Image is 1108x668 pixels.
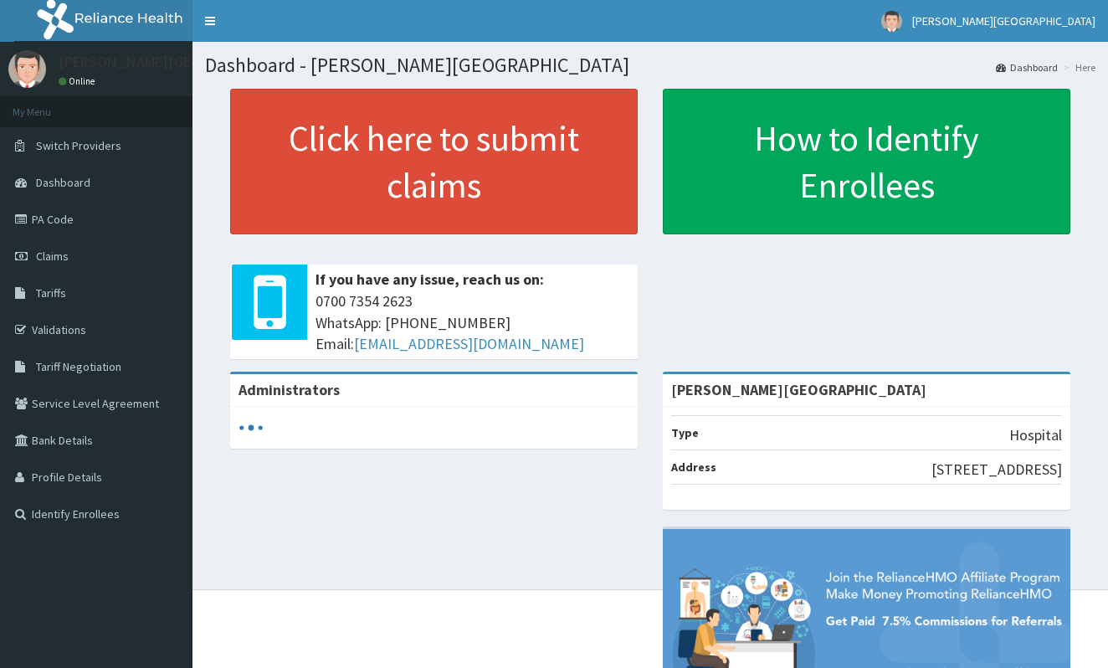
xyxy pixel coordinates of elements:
img: User Image [8,50,46,88]
span: Tariff Negotiation [36,359,121,374]
span: Claims [36,249,69,264]
svg: audio-loading [239,415,264,440]
strong: [PERSON_NAME][GEOGRAPHIC_DATA] [671,380,926,399]
li: Here [1059,60,1095,75]
a: Dashboard [996,60,1058,75]
b: Address [671,460,716,475]
b: Type [671,425,699,440]
span: 0700 7354 2623 WhatsApp: [PHONE_NUMBER] Email: [315,290,629,355]
p: [PERSON_NAME][GEOGRAPHIC_DATA] [59,54,306,69]
img: User Image [881,11,902,32]
span: Tariffs [36,285,66,301]
span: Dashboard [36,175,90,190]
b: If you have any issue, reach us on: [315,270,544,289]
a: How to Identify Enrollees [663,89,1070,234]
p: [STREET_ADDRESS] [931,459,1062,480]
span: [PERSON_NAME][GEOGRAPHIC_DATA] [912,13,1095,28]
p: Hospital [1009,424,1062,446]
a: Online [59,75,99,87]
b: Administrators [239,380,340,399]
span: Switch Providers [36,138,121,153]
a: Click here to submit claims [230,89,638,234]
h1: Dashboard - [PERSON_NAME][GEOGRAPHIC_DATA] [205,54,1095,76]
a: [EMAIL_ADDRESS][DOMAIN_NAME] [354,334,584,353]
